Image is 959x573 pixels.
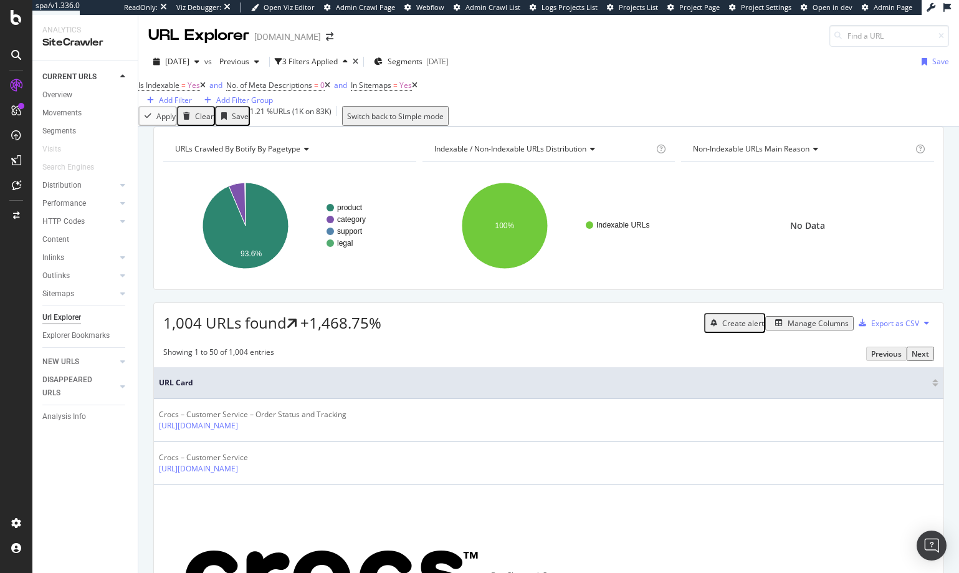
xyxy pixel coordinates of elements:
button: Add Filter Group [196,94,277,106]
h4: Indexable / Non-Indexable URLs Distribution [432,139,654,159]
div: Analytics [42,25,128,36]
span: In Sitemaps [351,80,391,90]
button: Create alert [704,313,765,333]
div: 1.21 % URLs ( 1K on 83K ) [250,106,332,126]
button: and [330,79,351,91]
div: Export as CSV [871,318,919,329]
button: Clear [177,106,215,126]
div: Save [932,56,949,67]
button: Export as CSV [854,313,919,333]
h4: URLs Crawled By Botify By pagetype [173,139,405,159]
a: NEW URLS [42,355,117,368]
button: [DATE] [148,52,204,72]
div: Crocs – Customer Service [159,452,302,463]
text: product [337,203,363,212]
div: Manage Columns [788,318,849,329]
div: Apply [156,111,176,122]
a: Content [42,233,129,246]
span: 2025 Aug. 9th [165,56,189,67]
a: HTTP Codes [42,215,117,228]
span: = [181,80,186,90]
span: URL Card [159,377,929,388]
button: Manage Columns [765,316,854,330]
svg: A chart. [163,171,413,280]
a: Movements [42,107,129,120]
span: Project Page [679,2,720,12]
button: Segments[DATE] [369,52,454,72]
text: 93.6% [241,249,262,258]
button: Add Filter [138,94,196,106]
span: Admin Crawl List [465,2,520,12]
a: Url Explorer [42,311,129,324]
div: Content [42,233,69,246]
div: Switch back to Simple mode [347,111,444,122]
div: Next [912,349,929,359]
div: Add Filter Group [216,95,273,105]
input: Find a URL [829,25,949,47]
div: [DOMAIN_NAME] [254,31,321,43]
text: category [337,215,366,224]
button: Switch back to Simple mode [342,106,449,126]
div: Overview [42,89,72,102]
div: Viz Debugger: [176,2,221,12]
div: times [353,58,358,65]
button: 3 Filters Applied [275,52,353,72]
div: [DATE] [426,56,449,67]
span: No. of Meta Descriptions [226,80,312,90]
button: Next [907,347,934,361]
div: Distribution [42,179,82,192]
text: legal [337,239,353,248]
div: Explorer Bookmarks [42,329,110,342]
div: +1,468.75% [300,312,381,334]
div: Analysis Info [42,410,86,423]
div: Inlinks [42,251,64,264]
span: = [393,80,398,90]
div: Url Explorer [42,311,81,324]
span: URLs Crawled By Botify By pagetype [175,143,300,154]
a: Outlinks [42,269,117,282]
a: Admin Page [862,2,912,12]
text: Indexable URLs [596,221,649,229]
a: Admin Crawl List [454,2,520,12]
a: Admin Crawl Page [324,2,395,12]
span: 0 [320,80,325,90]
a: [URL][DOMAIN_NAME] [159,420,238,431]
a: Open in dev [801,2,852,12]
div: Performance [42,197,86,210]
text: 100% [495,221,514,230]
span: Webflow [416,2,444,12]
div: Search Engines [42,161,94,174]
span: Non-Indexable URLs Main Reason [693,143,809,154]
a: Inlinks [42,251,117,264]
span: Previous [214,56,249,67]
span: 1,004 URLs found [163,312,287,333]
a: Distribution [42,179,117,192]
span: Admin Page [874,2,912,12]
button: and [206,79,226,91]
div: Movements [42,107,82,120]
div: 3 Filters Applied [282,56,338,67]
svg: A chart. [422,171,672,280]
a: Webflow [404,2,444,12]
div: Clear [195,111,214,122]
div: CURRENT URLS [42,70,97,84]
span: Yes [188,80,200,90]
a: Projects List [607,2,658,12]
div: ReadOnly: [124,2,158,12]
span: Open Viz Editor [264,2,315,12]
div: Open Intercom Messenger [917,531,947,561]
div: URL Explorer [148,25,249,46]
a: Project Page [667,2,720,12]
span: vs [204,56,214,67]
a: Performance [42,197,117,210]
div: DISAPPEARED URLS [42,373,105,400]
div: Add Filter [159,95,192,105]
a: Search Engines [42,161,107,174]
a: Open Viz Editor [251,2,315,12]
div: and [334,80,347,90]
div: Crocs – Customer Service – Order Status and Tracking [159,409,346,420]
div: NEW URLS [42,355,79,368]
a: DISAPPEARED URLS [42,373,117,400]
span: Projects List [619,2,658,12]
